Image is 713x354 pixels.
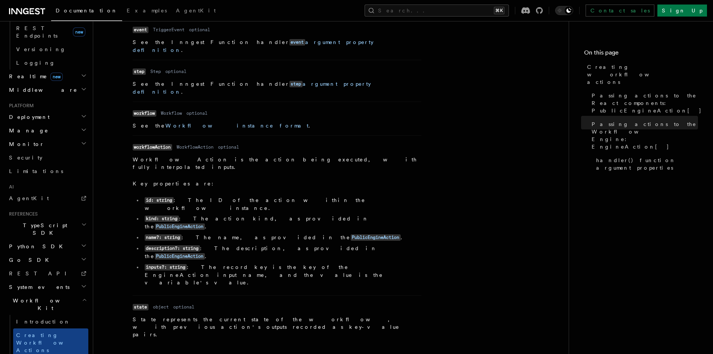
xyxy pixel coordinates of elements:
a: Passing actions to the React components: PublicEngineAction[] [589,89,698,117]
a: Security [6,151,88,164]
code: kind: string [145,216,179,222]
button: Deployment [6,110,88,124]
code: PublicEngineAction [155,223,205,230]
code: step [289,81,303,87]
button: Monitor [6,137,88,151]
a: Logging [13,56,88,70]
span: Examples [127,8,167,14]
code: description?: string [145,245,200,252]
code: name?: string [145,234,182,241]
a: PublicEngineAction [155,223,205,229]
dd: optional [186,110,207,116]
code: state [133,304,148,310]
span: Go SDK [6,256,53,264]
a: PublicEngineAction [351,234,401,240]
a: stepargument property definition [133,81,371,95]
span: AgentKit [9,195,49,201]
dd: optional [165,68,186,74]
span: new [50,73,63,81]
a: Introduction [13,315,88,328]
dd: optional [173,304,194,310]
span: Platform [6,103,34,109]
span: Deployment [6,113,50,121]
a: AgentKit [6,191,88,205]
h4: On this page [584,48,698,60]
a: Creating workflow actions [584,60,698,89]
code: workflow [133,110,156,117]
a: handler() function argument properties [593,153,698,175]
button: Python SDK [6,240,88,253]
a: eventargument property definition [133,39,374,53]
span: Passing actions to the Workflow Engine: EngineAction[] [592,120,698,150]
a: PublicEngineAction [155,253,205,259]
code: step [133,68,146,75]
button: System events [6,280,88,294]
a: Passing actions to the Workflow Engine: EngineAction[] [589,117,698,153]
code: inputs?: string [145,264,187,270]
code: PublicEngineAction [351,234,401,241]
span: Passing actions to the React components: PublicEngineAction[] [592,92,702,114]
span: Limitations [9,168,63,174]
a: AgentKit [171,2,220,20]
span: References [6,211,38,217]
code: event [289,39,305,46]
span: Creating Workflow Actions [16,332,82,353]
span: REST Endpoints [16,25,58,39]
dd: Workflow [161,110,182,116]
a: Versioning [13,43,88,56]
a: Limitations [6,164,88,178]
span: Logging [16,60,55,66]
span: Documentation [56,8,118,14]
button: Go SDK [6,253,88,267]
kbd: ⌘K [494,7,504,14]
dd: TriggerEvent [153,27,185,33]
dd: WorkflowAction [177,144,213,150]
span: AgentKit [176,8,216,14]
p: Key properties are: [133,180,421,187]
span: Introduction [16,319,70,325]
span: Workflow Kit [6,297,82,312]
dd: Step [150,68,161,74]
p: See the Inngest Function handler . [133,38,421,54]
span: Manage [6,127,48,134]
p: State represents the current state of the workflow, with previous action's outputs recorded as ke... [133,316,421,338]
button: Toggle dark mode [555,6,573,15]
button: Middleware [6,83,88,97]
code: workflowAction [133,144,172,150]
span: Versioning [16,46,66,52]
span: Monitor [6,140,44,148]
button: Workflow Kit [6,294,88,315]
a: Documentation [51,2,122,21]
a: Sign Up [657,5,707,17]
span: Realtime [6,73,63,80]
span: TypeScript SDK [6,222,81,237]
button: Manage [6,124,88,137]
li: : The name, as provided in the . [142,234,421,242]
span: AI [6,184,14,190]
dd: object [153,304,169,310]
a: REST API [6,267,88,280]
span: new [73,27,85,36]
li: : The description, as provided in the . [142,245,421,260]
li: : The action kind, as provided in the . [142,215,421,231]
li: : The ID of the action within the workflow instance. [142,196,421,212]
span: REST API [9,270,73,277]
a: Contact sales [586,5,654,17]
span: Middleware [6,86,77,94]
p: WorkflowAction is the action being executed, with fully interpolated inputs. [133,156,421,171]
button: Realtimenew [6,70,88,83]
span: System events [6,283,70,291]
span: Creating workflow actions [587,63,698,86]
dd: optional [189,27,210,33]
a: Examples [122,2,171,20]
span: Security [9,155,42,161]
a: REST Endpointsnew [13,21,88,43]
li: : The record key is the key of the EngineAction input name, and the value is the variable's value. [142,263,421,286]
span: Python SDK [6,243,67,250]
code: event [133,27,148,33]
dd: optional [218,144,239,150]
p: See the Inngest Function handler . [133,80,421,96]
button: Search...⌘K [365,5,509,17]
a: Workflow instance format [165,123,309,129]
